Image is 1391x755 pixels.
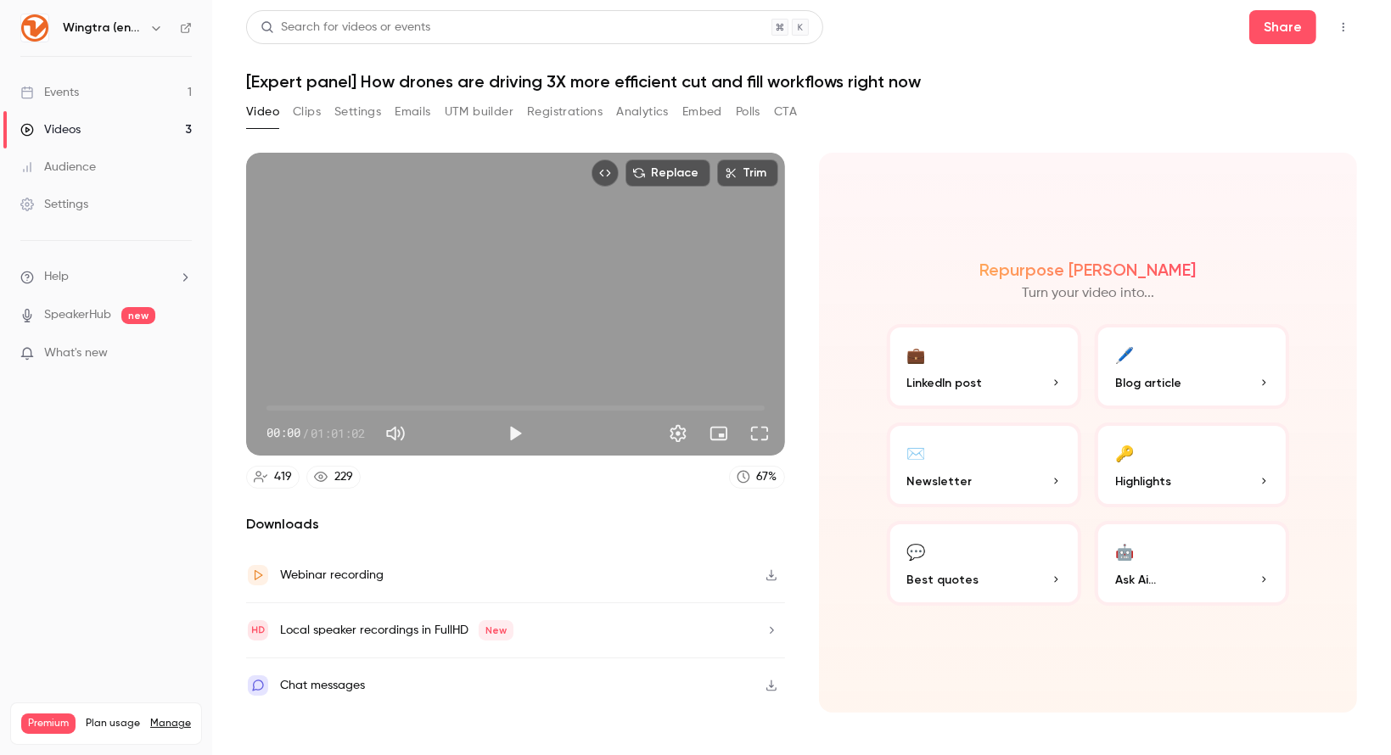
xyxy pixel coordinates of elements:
[661,417,695,450] button: Settings
[334,98,381,126] button: Settings
[246,514,785,534] h2: Downloads
[729,466,785,489] a: 67%
[736,98,760,126] button: Polls
[1115,473,1171,490] span: Highlights
[261,19,430,36] div: Search for videos or events
[20,268,192,286] li: help-dropdown-opener
[246,466,300,489] a: 419
[266,424,365,442] div: 00:00
[20,196,88,213] div: Settings
[702,417,736,450] button: Turn on miniplayer
[527,98,603,126] button: Registrations
[1095,324,1289,409] button: 🖊️Blog article
[306,466,361,489] a: 229
[1022,283,1154,304] p: Turn your video into...
[311,424,365,442] span: 01:01:02
[887,422,1081,507] button: ✉️Newsletter
[743,417,777,450] button: Full screen
[616,98,669,126] button: Analytics
[1249,10,1316,44] button: Share
[121,307,155,324] span: new
[887,521,1081,606] button: 💬Best quotes
[907,538,926,564] div: 💬
[1115,341,1134,367] div: 🖊️
[907,341,926,367] div: 💼
[1115,439,1134,466] div: 🔑
[592,159,619,187] button: Embed video
[302,424,309,442] span: /
[907,439,926,466] div: ✉️
[1115,538,1134,564] div: 🤖
[1095,422,1289,507] button: 🔑Highlights
[44,306,111,324] a: SpeakerHub
[246,71,1357,92] h1: [Expert panel] How drones are driving 3X more efficient cut and fill workflows right now
[395,98,430,126] button: Emails
[274,468,292,486] div: 419
[887,324,1081,409] button: 💼LinkedIn post
[21,713,76,734] span: Premium
[334,468,353,486] div: 229
[907,571,979,589] span: Best quotes
[682,98,722,126] button: Embed
[266,424,300,442] span: 00:00
[625,159,710,187] button: Replace
[1115,571,1156,589] span: Ask Ai...
[1115,374,1181,392] span: Blog article
[280,675,365,696] div: Chat messages
[979,260,1196,280] h2: Repurpose [PERSON_NAME]
[907,374,983,392] span: LinkedIn post
[246,98,279,126] button: Video
[20,121,81,138] div: Videos
[44,268,69,286] span: Help
[479,620,513,640] span: New
[44,344,108,362] span: What's new
[150,717,191,730] a: Manage
[498,417,532,450] button: Play
[1095,521,1289,606] button: 🤖Ask Ai...
[20,84,79,101] div: Events
[293,98,321,126] button: Clips
[86,717,140,730] span: Plan usage
[379,417,412,450] button: Mute
[717,159,778,187] button: Trim
[1330,14,1357,41] button: Top Bar Actions
[445,98,513,126] button: UTM builder
[21,14,48,42] img: Wingtra (english)
[907,473,973,490] span: Newsletter
[774,98,797,126] button: CTA
[63,20,143,36] h6: Wingtra (english)
[757,468,777,486] div: 67 %
[280,620,513,640] div: Local speaker recordings in FullHD
[280,565,384,585] div: Webinar recording
[20,159,96,176] div: Audience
